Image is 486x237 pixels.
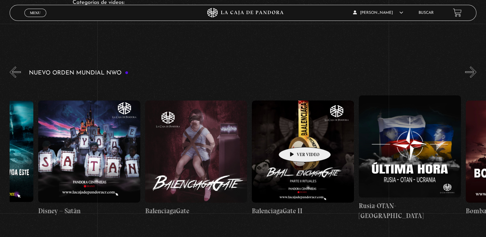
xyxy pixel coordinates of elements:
[29,70,128,76] h3: Nuevo Orden Mundial NWO
[38,83,140,233] a: Disney – Satán
[10,66,21,78] button: Previous
[145,83,247,233] a: BalenciagaGate
[28,16,43,21] span: Cerrar
[252,83,354,233] a: BalenciagaGate II
[465,66,476,78] button: Next
[419,11,434,15] a: Buscar
[359,201,461,221] h4: Rusia-OTAN-[GEOGRAPHIC_DATA]
[353,11,403,15] span: [PERSON_NAME]
[145,206,247,216] h4: BalenciagaGate
[38,206,140,216] h4: Disney – Satán
[30,11,40,15] span: Menu
[252,206,354,216] h4: BalenciagaGate II
[453,8,462,17] a: View your shopping cart
[359,83,461,233] a: Rusia-OTAN-[GEOGRAPHIC_DATA]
